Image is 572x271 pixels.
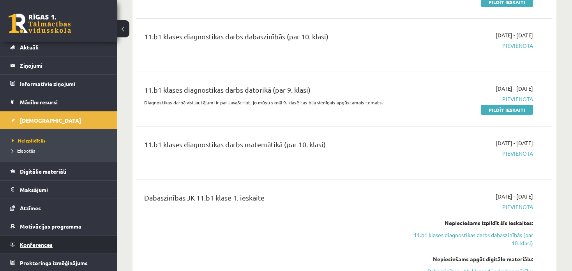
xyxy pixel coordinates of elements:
a: Izlabotās [12,147,109,154]
a: Aktuāli [10,38,107,56]
a: Mācību resursi [10,93,107,111]
a: Ziņojumi [10,56,107,74]
span: [DATE] - [DATE] [496,192,533,201]
a: Konferences [10,236,107,253]
span: [DATE] - [DATE] [496,31,533,39]
span: Pievienota [411,95,533,103]
legend: Maksājumi [20,181,107,199]
span: Pievienota [411,203,533,211]
div: Nepieciešams izpildīt šīs ieskaites: [411,219,533,227]
p: Diagnostikas darbā visi jautājumi ir par JavaScript, jo mūsu skolā 9. klasē tas bija vienīgais ap... [144,99,399,106]
span: Mācību resursi [20,99,58,106]
a: 11.b1 klases diagnostikas darbs dabaszinībās (par 10. klasi) [411,231,533,247]
div: 11.b1 klases diagnostikas darbs dabaszinībās (par 10. klasi) [144,31,399,46]
a: Neizpildītās [12,137,109,144]
span: Pievienota [411,42,533,50]
legend: Informatīvie ziņojumi [20,75,107,93]
span: Neizpildītās [12,137,46,144]
span: Konferences [20,241,53,248]
span: Proktoringa izmēģinājums [20,259,88,266]
span: [DATE] - [DATE] [496,139,533,147]
span: [DATE] - [DATE] [496,84,533,93]
div: Nepieciešams apgūt digitālo materiālu: [411,255,533,263]
a: Informatīvie ziņojumi [10,75,107,93]
a: Rīgas 1. Tālmācības vidusskola [9,14,71,33]
a: Maksājumi [10,181,107,199]
a: Pildīt ieskaiti [481,105,533,115]
div: Dabaszinības JK 11.b1 klase 1. ieskaite [144,192,399,207]
a: [DEMOGRAPHIC_DATA] [10,111,107,129]
a: Digitālie materiāli [10,162,107,180]
div: 11.b1 klases diagnostikas darbs matemātikā (par 10. klasi) [144,139,399,153]
legend: Ziņojumi [20,56,107,74]
div: 11.b1 klases diagnostikas darbs datorikā (par 9. klasi) [144,84,399,99]
span: Motivācijas programma [20,223,81,230]
span: Atzīmes [20,204,41,211]
a: Motivācijas programma [10,217,107,235]
a: Atzīmes [10,199,107,217]
span: Digitālie materiāli [20,168,66,175]
span: Izlabotās [12,148,35,154]
span: Pievienota [411,150,533,158]
span: Aktuāli [20,44,39,51]
span: [DEMOGRAPHIC_DATA] [20,117,81,124]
